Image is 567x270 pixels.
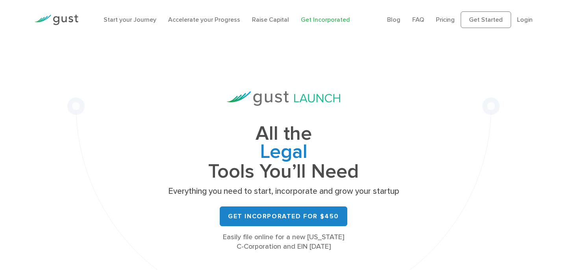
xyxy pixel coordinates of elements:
a: Login [517,16,533,23]
a: Accelerate your Progress [168,16,240,23]
a: Get Incorporated [301,16,350,23]
a: Get Started [461,11,511,28]
a: Blog [387,16,400,23]
a: FAQ [412,16,424,23]
img: Gust Launch Logo [227,91,340,106]
a: Start your Journey [104,16,156,23]
span: Legal [165,143,402,163]
p: Everything you need to start, incorporate and grow your startup [165,186,402,197]
img: Gust Logo [34,15,78,25]
a: Get Incorporated for $450 [220,206,347,226]
div: Easily file online for a new [US_STATE] C-Corporation and EIN [DATE] [165,232,402,251]
a: Pricing [436,16,455,23]
h1: All the Tools You’ll Need [165,125,402,180]
a: Raise Capital [252,16,289,23]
